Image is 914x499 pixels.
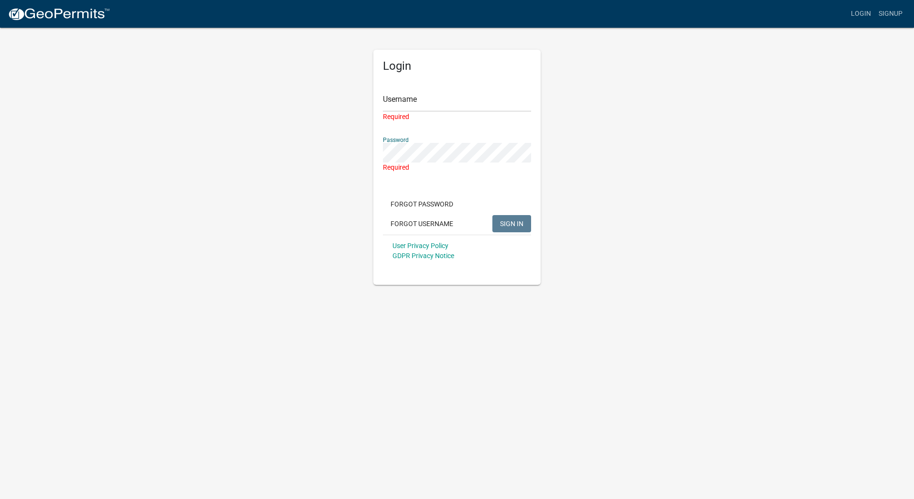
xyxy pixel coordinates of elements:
h5: Login [383,59,531,73]
button: SIGN IN [492,215,531,232]
button: Forgot Username [383,215,461,232]
button: Forgot Password [383,195,461,213]
a: Signup [875,5,906,23]
div: Required [383,112,531,122]
a: User Privacy Policy [392,242,448,249]
span: SIGN IN [500,219,523,227]
a: GDPR Privacy Notice [392,252,454,260]
div: Required [383,163,531,173]
a: Login [847,5,875,23]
